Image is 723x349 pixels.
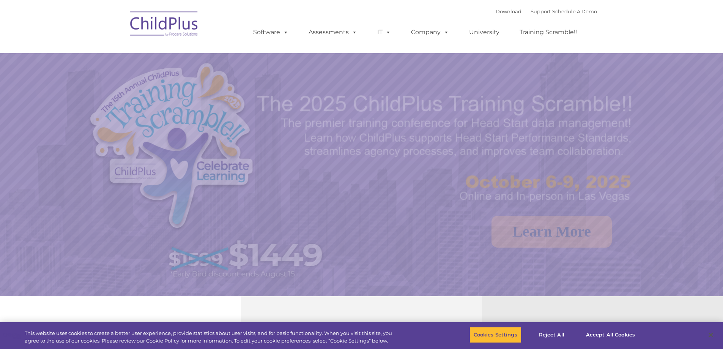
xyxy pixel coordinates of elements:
[512,25,584,40] a: Training Scramble!!
[552,8,597,14] a: Schedule A Demo
[491,216,612,248] a: Learn More
[703,327,719,343] button: Close
[126,6,202,44] img: ChildPlus by Procare Solutions
[301,25,365,40] a: Assessments
[496,8,597,14] font: |
[528,327,575,343] button: Reject All
[462,25,507,40] a: University
[469,327,521,343] button: Cookies Settings
[370,25,399,40] a: IT
[496,8,521,14] a: Download
[25,330,398,344] div: This website uses cookies to create a better user experience, provide statistics about user visit...
[582,327,639,343] button: Accept All Cookies
[246,25,296,40] a: Software
[403,25,457,40] a: Company
[531,8,551,14] a: Support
